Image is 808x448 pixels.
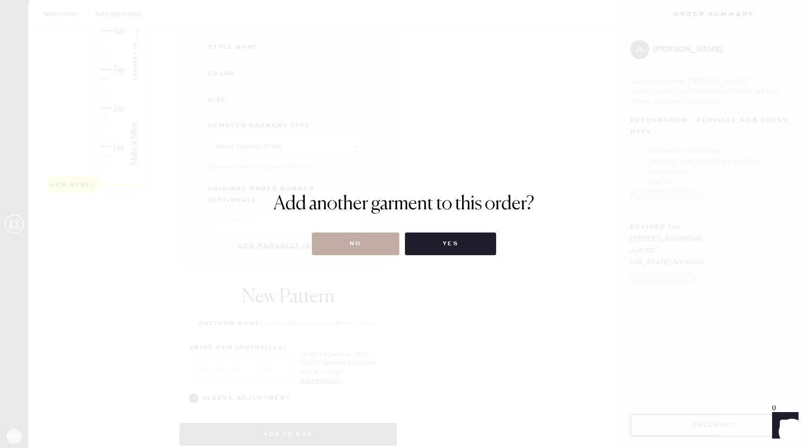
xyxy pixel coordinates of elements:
button: Yes [405,233,496,255]
iframe: Front Chat [763,405,804,446]
button: No [312,233,399,255]
h1: Add another garment to this order? [274,193,534,215]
